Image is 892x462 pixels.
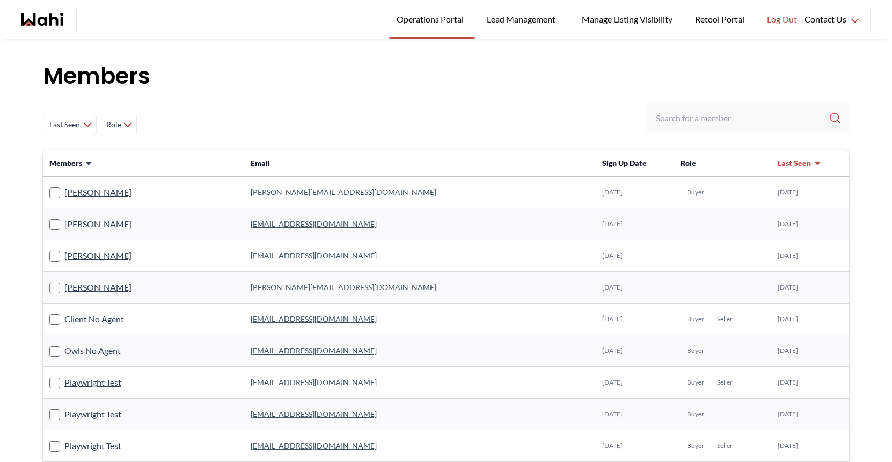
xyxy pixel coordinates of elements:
[251,314,377,323] a: [EMAIL_ADDRESS][DOMAIN_NAME]
[251,346,377,355] a: [EMAIL_ADDRESS][DOMAIN_NAME]
[717,378,733,387] span: Seller
[64,344,121,358] a: Owls No Agent
[771,304,849,335] td: [DATE]
[487,12,559,26] span: Lead Management
[64,407,121,421] a: Playwright Test
[251,409,377,418] a: [EMAIL_ADDRESS][DOMAIN_NAME]
[64,312,124,326] a: Client No Agent
[717,442,733,450] span: Seller
[596,272,674,304] td: [DATE]
[64,439,121,453] a: Playwright Test
[717,315,733,323] span: Seller
[778,158,822,169] button: Last Seen
[64,249,131,263] a: [PERSON_NAME]
[771,367,849,399] td: [DATE]
[64,280,131,294] a: [PERSON_NAME]
[687,188,704,197] span: Buyer
[106,115,121,134] span: Role
[251,283,436,292] a: [PERSON_NAME][EMAIL_ADDRESS][DOMAIN_NAME]
[49,158,82,169] span: Members
[771,399,849,430] td: [DATE]
[43,60,849,92] h1: Members
[771,177,849,208] td: [DATE]
[687,378,704,387] span: Buyer
[771,272,849,304] td: [DATE]
[64,376,121,389] a: Playwright Test
[778,158,811,169] span: Last Seen
[596,208,674,240] td: [DATE]
[771,240,849,272] td: [DATE]
[596,240,674,272] td: [DATE]
[64,185,131,199] a: [PERSON_NAME]
[579,12,676,26] span: Manage Listing Visibility
[767,12,797,26] span: Log Out
[251,219,377,228] a: [EMAIL_ADDRESS][DOMAIN_NAME]
[596,335,674,367] td: [DATE]
[771,430,849,462] td: [DATE]
[397,12,467,26] span: Operations Portal
[681,158,696,168] span: Role
[251,441,377,450] a: [EMAIL_ADDRESS][DOMAIN_NAME]
[21,13,63,26] a: Wahi homepage
[251,158,270,168] span: Email
[687,315,704,323] span: Buyer
[596,399,674,430] td: [DATE]
[49,158,93,169] button: Members
[687,346,704,355] span: Buyer
[687,410,704,418] span: Buyer
[251,251,377,260] a: [EMAIL_ADDRESS][DOMAIN_NAME]
[64,217,131,231] a: [PERSON_NAME]
[687,442,704,450] span: Buyer
[251,187,436,197] a: [PERSON_NAME][EMAIL_ADDRESS][DOMAIN_NAME]
[596,430,674,462] td: [DATE]
[656,109,829,128] input: Search input
[695,12,748,26] span: Retool Portal
[48,115,81,134] span: Last Seen
[596,304,674,335] td: [DATE]
[596,177,674,208] td: [DATE]
[771,208,849,240] td: [DATE]
[771,335,849,367] td: [DATE]
[596,367,674,399] td: [DATE]
[251,378,377,387] a: [EMAIL_ADDRESS][DOMAIN_NAME]
[602,158,647,168] span: Sign Up Date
